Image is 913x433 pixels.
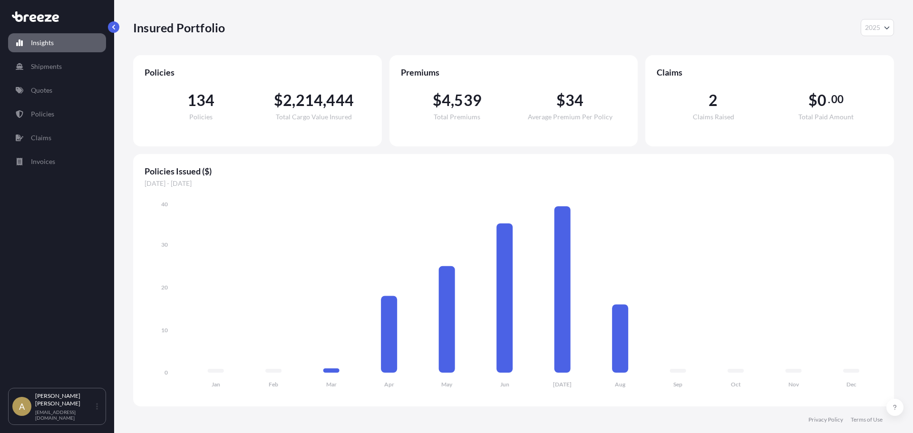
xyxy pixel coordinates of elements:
span: 539 [454,93,482,108]
tspan: Jun [500,381,509,388]
span: 214 [296,93,323,108]
span: 4 [442,93,451,108]
a: Insights [8,33,106,52]
tspan: Jan [212,381,220,388]
a: Invoices [8,152,106,171]
tspan: Apr [384,381,394,388]
a: Policies [8,105,106,124]
span: 444 [326,93,354,108]
tspan: 30 [161,241,168,248]
p: [PERSON_NAME] [PERSON_NAME] [35,392,94,407]
span: Total Cargo Value Insured [276,114,352,120]
span: 134 [187,93,215,108]
tspan: Sep [673,381,682,388]
p: Shipments [31,62,62,71]
span: 2 [283,93,292,108]
span: 00 [831,96,844,103]
span: Premiums [401,67,627,78]
a: Shipments [8,57,106,76]
span: . [828,96,830,103]
p: Insured Portfolio [133,20,225,35]
span: Total Paid Amount [798,114,854,120]
tspan: 40 [161,201,168,208]
span: Policies [189,114,213,120]
span: , [451,93,454,108]
tspan: Mar [326,381,337,388]
span: 2 [709,93,718,108]
p: Policies [31,109,54,119]
tspan: May [441,381,453,388]
span: 0 [817,93,826,108]
span: $ [556,93,565,108]
tspan: 20 [161,284,168,291]
span: Average Premium Per Policy [528,114,612,120]
tspan: 0 [165,369,168,376]
span: Total Premiums [434,114,480,120]
tspan: [DATE] [553,381,572,388]
span: , [292,93,295,108]
tspan: Dec [846,381,856,388]
span: 2025 [865,23,880,32]
span: Claims Raised [693,114,734,120]
tspan: Oct [731,381,741,388]
tspan: Feb [269,381,278,388]
p: Invoices [31,157,55,166]
tspan: Nov [788,381,799,388]
a: Quotes [8,81,106,100]
span: $ [808,93,817,108]
p: Quotes [31,86,52,95]
span: [DATE] - [DATE] [145,179,883,188]
tspan: 10 [161,327,168,334]
p: Insights [31,38,54,48]
span: 34 [565,93,583,108]
a: Privacy Policy [808,416,843,423]
tspan: Aug [615,381,626,388]
span: $ [433,93,442,108]
a: Claims [8,128,106,147]
p: [EMAIL_ADDRESS][DOMAIN_NAME] [35,409,94,421]
span: Policies Issued ($) [145,165,883,177]
span: $ [274,93,283,108]
span: A [19,402,25,411]
p: Claims [31,133,51,143]
a: Terms of Use [851,416,883,423]
span: Policies [145,67,370,78]
button: Year Selector [861,19,894,36]
span: , [323,93,326,108]
span: Claims [657,67,883,78]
